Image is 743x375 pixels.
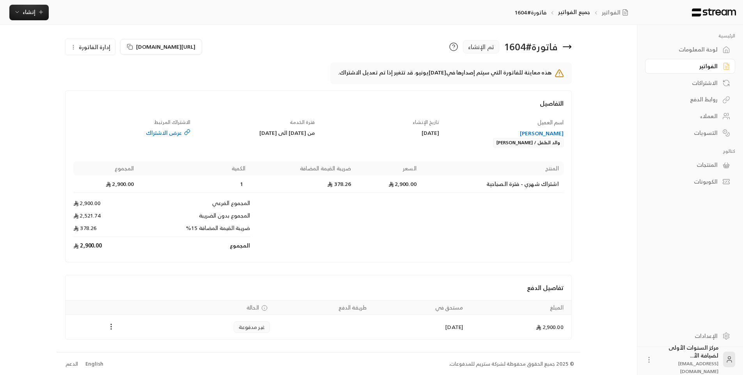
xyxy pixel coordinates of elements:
[645,109,735,124] a: العملاء
[139,237,250,254] td: المجموع
[73,99,564,116] h4: التفاصيل
[645,328,735,343] a: الإعدادات
[73,212,138,224] td: 2,521.74
[429,67,446,77] strong: [DATE]
[246,304,259,311] span: الحالة
[655,79,718,87] div: الاشتراكات
[73,175,138,193] td: 2,900.00
[198,129,315,137] div: من [DATE] الى [DATE]
[73,129,190,137] a: عرض الاشتراك
[322,129,439,137] div: [DATE]
[63,357,80,371] a: الدعم
[493,138,564,147] div: والد الطفل / [PERSON_NAME]
[447,129,564,147] a: [PERSON_NAME]والد الطفل / [PERSON_NAME]
[275,301,371,315] th: طريقة الدفع
[602,9,631,16] a: الفواتير
[85,360,103,368] div: English
[655,332,718,340] div: الإعدادات
[447,129,564,137] div: [PERSON_NAME]
[139,212,250,224] td: المجموع بدون الضريبة
[658,344,718,375] div: مركز السنوات الأولى لضيافة الأ...
[23,7,35,17] span: إنشاء
[73,283,564,292] h4: تفاصيل الدفع
[338,69,551,78] p: هذه معاينة للفاتورة التي سيتم إصدارها في يونيو. قد تتغير إذا تم تعديل الاشتراك.
[655,112,718,120] div: العملاء
[371,315,468,339] td: [DATE]
[120,39,202,55] button: [URL][DOMAIN_NAME]
[655,96,718,103] div: روابط الدفع
[238,180,246,188] span: 1
[645,125,735,140] a: التسويات
[468,315,571,339] td: 2,900.00
[356,161,421,175] th: السعر
[655,178,718,186] div: الكوبونات
[645,42,735,57] a: لوحة المعلومات
[468,301,571,315] th: المبلغ
[645,157,735,173] a: المنتجات
[655,161,718,169] div: المنتجات
[504,41,558,53] div: فاتورة # 1604
[645,92,735,107] a: روابط الدفع
[645,75,735,90] a: الاشتراكات
[468,42,494,51] span: تم الإنشاء
[250,175,356,193] td: 378.26
[655,46,718,53] div: لوحة المعلومات
[421,175,564,193] td: اشتراك شهري - فترة الصباحية
[250,161,356,175] th: ضريبة القيمة المضافة
[66,300,571,339] table: Payments
[645,174,735,189] a: الكوبونات
[645,33,735,39] p: الرئيسية
[356,175,421,193] td: 2,900.00
[421,161,564,175] th: المنتج
[79,42,110,52] span: إدارة الفاتورة
[73,224,138,237] td: 378.26
[449,360,574,368] div: © 2025 جميع الحقوق محفوظة لشركة ستريم للمدفوعات.
[371,301,468,315] th: مستحق في
[691,8,737,17] img: Logo
[514,9,546,16] p: فاتورة#1604
[537,117,564,127] span: اسم العميل
[514,8,631,16] nav: breadcrumb
[73,161,138,175] th: المجموع
[655,129,718,137] div: التسويات
[645,59,735,74] a: الفواتير
[154,118,190,127] span: الاشتراك المرتبط
[413,118,439,127] span: تاريخ الإنشاء
[9,5,49,20] button: إنشاء
[73,161,564,254] table: Products
[239,323,265,331] span: غير مدفوعة
[136,42,195,51] span: [URL][DOMAIN_NAME]
[139,161,250,175] th: الكمية
[139,224,250,237] td: ضريبة القيمة المضافة 15%
[66,39,115,55] button: إدارة الفاتورة
[73,193,138,212] td: 2,900.00
[655,62,718,70] div: الفواتير
[73,237,138,254] td: 2,900.00
[290,118,315,127] span: فترة الخدمة
[645,148,735,154] p: كتالوج
[558,7,590,17] a: جميع الفواتير
[139,193,250,212] td: المجموع الفرعي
